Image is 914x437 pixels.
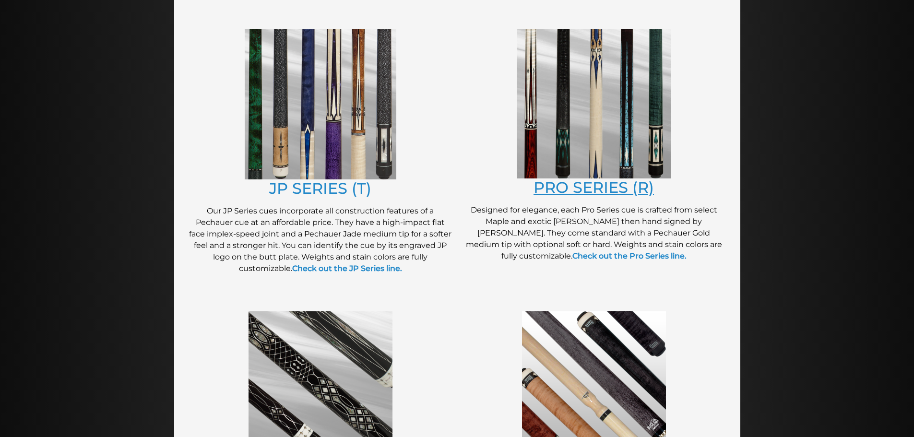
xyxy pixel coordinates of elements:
a: Check out the JP Series line. [292,264,402,273]
a: JP SERIES (T) [269,179,371,198]
p: Designed for elegance, each Pro Series cue is crafted from select Maple and exotic [PERSON_NAME] ... [462,204,726,262]
a: PRO SERIES (R) [534,178,654,197]
p: Our JP Series cues incorporate all construction features of a Pechauer cue at an affordable price... [189,205,452,274]
a: Check out the Pro Series line. [572,251,687,260]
